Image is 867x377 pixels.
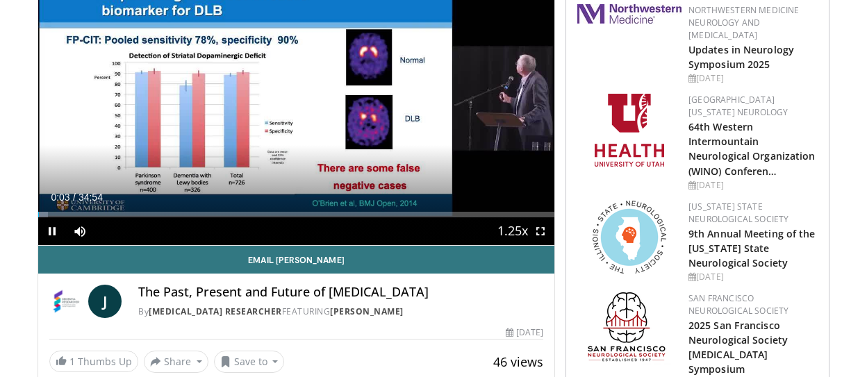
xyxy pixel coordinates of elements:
[688,201,788,225] a: [US_STATE] State Neurological Society
[51,192,69,203] span: 0:03
[38,246,554,274] a: Email [PERSON_NAME]
[49,351,138,372] a: 1 Thumbs Up
[577,4,682,24] img: 2a462fb6-9365-492a-ac79-3166a6f924d8.png.150x105_q85_autocrop_double_scale_upscale_version-0.2.jpg
[688,94,788,118] a: [GEOGRAPHIC_DATA][US_STATE] Neurology
[688,72,818,85] div: [DATE]
[66,217,94,245] button: Mute
[688,271,818,283] div: [DATE]
[527,217,554,245] button: Fullscreen
[688,292,788,317] a: San Francisco Neurological Society
[593,201,666,274] img: 71a8b48c-8850-4916-bbdd-e2f3ccf11ef9.png.150x105_q85_autocrop_double_scale_upscale_version-0.2.png
[688,43,794,71] a: Updates in Neurology Symposium 2025
[688,227,816,269] a: 9th Annual Meeting of the [US_STATE] State Neurological Society
[138,305,543,318] div: By FEATURING
[506,326,543,339] div: [DATE]
[214,351,285,373] button: Save to
[149,305,282,317] a: [MEDICAL_DATA] Researcher
[499,217,527,245] button: Playback Rate
[493,353,543,370] span: 46 views
[688,4,800,41] a: Northwestern Medicine Neurology and [MEDICAL_DATA]
[688,319,788,376] a: 2025 San Francisco Neurological Society [MEDICAL_DATA] Symposium
[688,179,818,192] div: [DATE]
[88,285,122,318] a: J
[588,292,671,365] img: ad8adf1f-d405-434e-aebe-ebf7635c9b5d.png.150x105_q85_autocrop_double_scale_upscale_version-0.2.png
[69,355,75,368] span: 1
[79,192,103,203] span: 34:54
[38,212,554,217] div: Progress Bar
[38,217,66,245] button: Pause
[73,192,76,203] span: /
[688,120,816,177] a: 64th Western Intermountain Neurological Organization (WINO) Conferen…
[49,285,83,318] img: Dementia Researcher
[144,351,208,373] button: Share
[330,305,404,317] a: [PERSON_NAME]
[138,285,543,300] h4: The Past, Present and Future of [MEDICAL_DATA]
[595,94,664,167] img: f6362829-b0a3-407d-a044-59546adfd345.png.150x105_q85_autocrop_double_scale_upscale_version-0.2.png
